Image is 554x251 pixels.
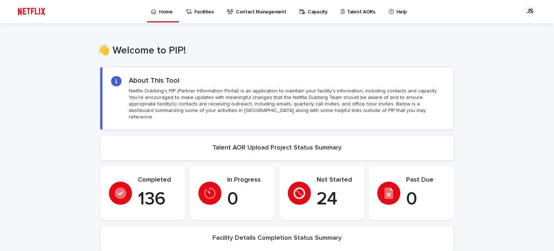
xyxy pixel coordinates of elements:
p: Completed [138,176,177,184]
p: 136 [138,189,177,210]
p: Past Due [406,176,445,184]
p: 0 [227,189,266,210]
p: Not Started [317,176,356,184]
img: ifQbXi3ZQGMSEF7WDB7W [14,4,49,19]
h1: 👋 Welcome to PIP! [97,45,451,57]
p: Netflix Dubbing's PIP (Partner Information Portal) is an application to maintain your facility's ... [129,88,445,121]
h2: Talent AOR Upload Project Status Summary [212,144,342,152]
h2: Facility Details Completion Status Summary [212,234,342,242]
p: 0 [406,189,445,210]
div: JS [524,6,536,17]
h2: About This Tool [129,76,180,85]
p: In Progress [227,176,266,184]
p: 24 [317,189,356,210]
